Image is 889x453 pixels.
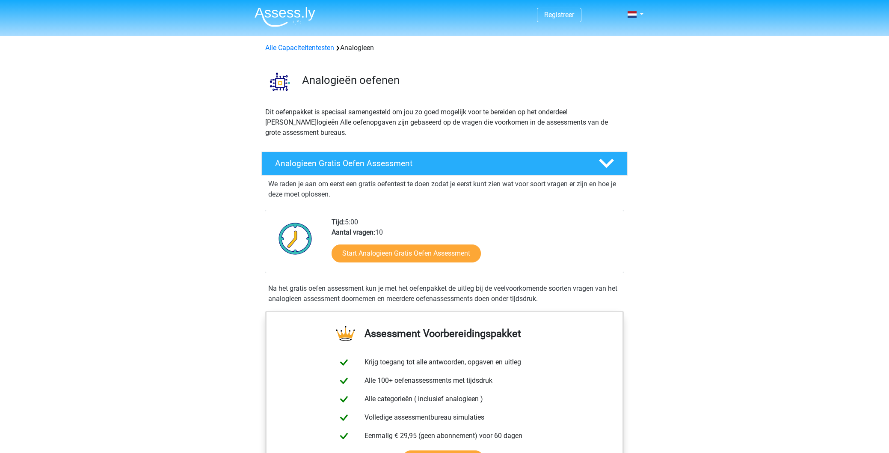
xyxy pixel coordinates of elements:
span: agen [547,180,568,188]
span: z [488,180,492,188]
span: mo [441,108,450,116]
img: Assessly [255,7,315,27]
span: an [588,118,599,126]
span: aseerd [410,118,442,126]
span: g [424,108,428,116]
span: e [346,180,350,188]
b: Tijd: [332,218,345,226]
div: 5:00 10 [325,217,623,273]
span: rkomen [495,118,528,126]
span: agen [462,118,482,126]
span: w [502,180,507,188]
span: logieën [265,118,338,126]
span: atis [359,180,376,188]
span: a [305,180,309,188]
div: Analogieen [262,43,627,53]
span: j [404,108,406,116]
span: ond [538,108,550,116]
span: e [457,180,460,188]
span: z [398,118,401,126]
img: analogieen [262,63,298,100]
span: an [305,180,317,188]
h4: Analogieen Gratis Oefen Assessment [275,158,585,168]
a: Start Analogieen Gratis Oefen Assessment [332,244,481,262]
span: g [265,128,269,137]
span: ie [484,118,493,126]
span: at [502,180,513,188]
span: vr [547,180,553,188]
span: erst [330,180,344,188]
img: Klok [274,217,317,260]
span: v [515,180,519,188]
span: oort [530,180,545,188]
span: et [527,108,536,116]
span: e [330,180,333,188]
span: reiden [490,108,516,116]
span: r [279,180,282,188]
span: reaus. [320,128,347,137]
span: k [473,180,477,188]
span: D [265,108,270,116]
b: Aantal vragen: [332,228,375,236]
span: enpakket [276,108,313,116]
span: erdeel [538,108,568,116]
span: ass [546,118,557,126]
span: d [415,180,418,188]
span: d [268,190,272,198]
span: ijn [577,180,587,188]
span: it [265,108,274,116]
span: gr [359,180,364,188]
span: ass [282,128,293,137]
span: eciaal [321,108,347,116]
span: ijn [398,118,409,126]
span: vr [462,118,467,126]
span: oef [377,180,387,188]
div: Na het gratis oefen assessment kun je met het oefenpakket de uitleg bij de veelvoorkomende soorte... [265,283,624,304]
span: eze [268,190,282,198]
span: bu [320,128,328,137]
span: z [431,180,435,188]
a: Alle Capaciteitentesten [265,44,334,52]
span: d [484,118,488,126]
span: oor [468,108,481,116]
span: oefe [353,118,366,126]
span: oen [415,180,430,188]
span: essment [282,128,319,137]
span: z [577,180,580,188]
span: rote [265,128,281,137]
span: en [346,180,357,188]
span: is om zo te op op de in de de [265,108,608,137]
span: sp [321,108,329,116]
a: Registreer [544,11,574,19]
span: ou [404,108,413,116]
span: v [588,118,591,126]
span: odat [431,180,448,188]
span: geb [410,118,421,126]
span: A [340,118,344,126]
a: Analogieen Gratis Oefen Assessment [258,152,631,176]
span: h [598,180,602,188]
span: m [284,190,290,198]
span: ien [488,180,501,188]
span: unt [473,180,486,188]
span: s [530,180,533,188]
span: voo [495,118,506,126]
span: entest [377,180,406,188]
span: We je om te je er en je [268,180,616,198]
span: h [527,108,531,116]
span: oor [515,180,528,188]
span: oef [276,108,285,116]
h3: Analogieën oefenen [302,74,621,87]
span: ngesteld [348,108,391,116]
span: oe [598,180,609,188]
span: nopgaven [353,118,396,126]
span: oet [284,190,299,198]
span: essments [546,118,586,126]
span: [PERSON_NAME] [265,118,317,126]
span: oed [424,108,439,116]
span: same [348,108,365,116]
span: be [490,108,498,116]
span: lle [340,118,351,126]
span: ossen. [301,190,330,198]
span: v [468,108,471,116]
